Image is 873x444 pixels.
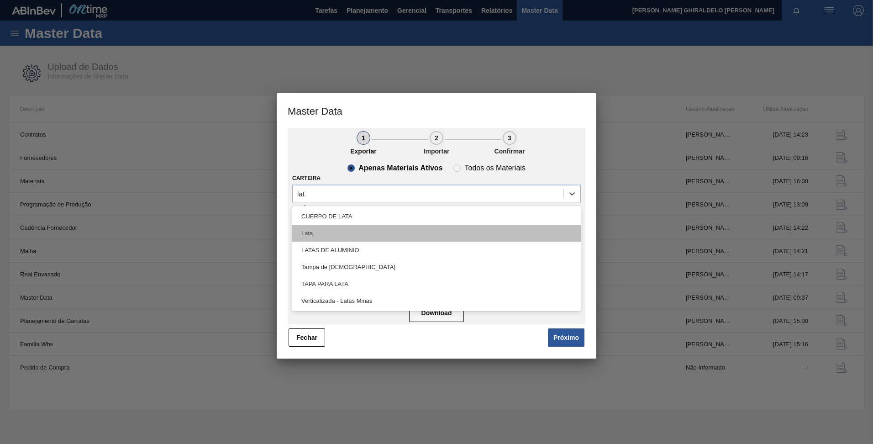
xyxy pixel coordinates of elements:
[503,131,516,145] div: 3
[487,148,532,155] p: Confirmar
[289,328,325,347] button: Fechar
[501,128,518,164] button: 3Confirmar
[548,328,584,347] button: Próximo
[430,131,443,145] div: 2
[292,275,581,292] div: TAPA PARA LATA
[292,292,581,309] div: Verticalizada - Latas Minas
[292,206,346,212] label: Família Rotulada
[357,131,370,145] div: 1
[341,148,386,155] p: Exportar
[292,259,581,275] div: Tampa de [DEMOGRAPHIC_DATA]
[428,128,445,164] button: 2Importar
[414,148,459,155] p: Importar
[292,225,581,242] div: Lata
[409,304,464,322] button: Download
[347,164,442,172] clb-radio-button: Apenas Materiais Ativos
[292,242,581,259] div: LATAS DE ALUMINIO
[453,164,525,172] clb-radio-button: Todos os Materiais
[355,128,372,164] button: 1Exportar
[277,93,596,128] h3: Master Data
[292,208,581,225] div: CUERPO DE LATA
[292,175,321,181] label: Carteira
